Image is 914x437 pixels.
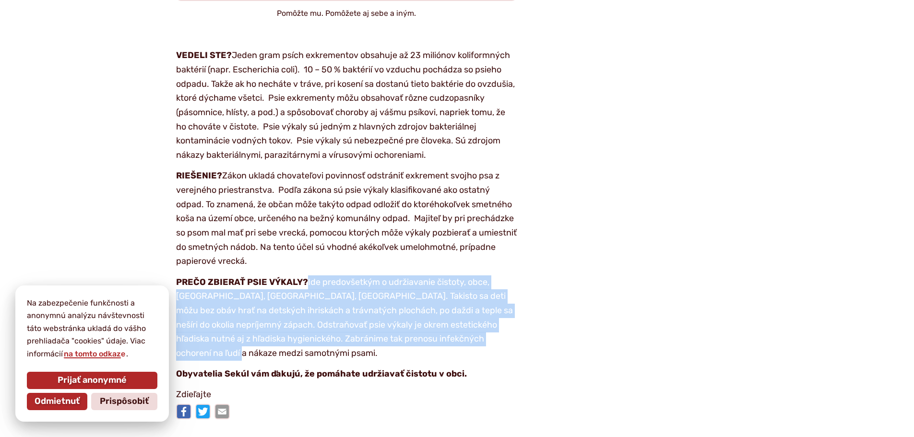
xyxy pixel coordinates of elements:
[176,170,222,181] strong: RIEŠENIE?
[58,375,127,386] span: Prijať anonymné
[214,404,230,419] img: Zdieľať e-mailom
[176,275,517,361] p: Ide predovšetkým o udržiavanie čistoty, obce, [GEOGRAPHIC_DATA], [GEOGRAPHIC_DATA], [GEOGRAPHIC_D...
[176,277,308,287] strong: PREČO ZBIERAŤ PSIE VÝKALY?
[195,404,211,419] img: Zdieľať na Twitteri
[35,396,80,407] span: Odmietnuť
[176,50,232,60] strong: VEDELI STE?
[176,368,467,379] strong: Obyvatelia Sekúl vám ďakujú, že pomáhate udržiavať čistotu v obci.
[176,404,191,419] img: Zdieľať na Facebooku
[91,393,157,410] button: Prispôsobiť
[176,48,517,163] p: Jeden gram psích exkrementov obsahuje až 23 miliónov koliformných baktérií (napr. Escherichia col...
[176,9,517,18] figcaption: Pomôžte mu. Pomôžete aj sebe a iným.
[176,169,517,269] p: Zákon ukladá chovateľovi povinnosť odstrániť exkrement svojho psa z verejného priestranstva. Podľ...
[27,393,87,410] button: Odmietnuť
[100,396,149,407] span: Prispôsobiť
[27,297,157,360] p: Na zabezpečenie funkčnosti a anonymnú analýzu návštevnosti táto webstránka ukladá do vášho prehli...
[63,349,126,358] a: na tomto odkaze
[176,388,517,402] p: Zdieľajte
[27,372,157,389] button: Prijať anonymné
